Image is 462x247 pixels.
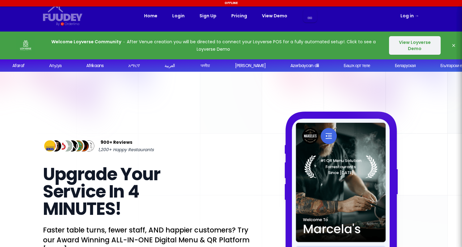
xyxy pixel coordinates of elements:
img: Review Img [60,139,74,153]
span: 1,200+ Happy Restaurants [98,146,154,153]
a: Pricing [231,12,247,19]
span: → [415,13,419,19]
img: Review Img [82,139,96,153]
button: View Loyverse Demo [389,36,441,55]
div: العربية [165,62,175,69]
div: By [56,21,59,27]
img: Review Img [65,139,79,153]
div: አማርኛ [128,62,140,69]
div: Afaraf [12,62,24,69]
img: Review Img [49,139,62,153]
a: Home [144,12,157,19]
a: Login [172,12,185,19]
img: Review Img [54,139,68,153]
div: Беларуская [395,62,416,69]
div: Аҧсуа [49,62,62,69]
a: View Demo [262,12,287,19]
img: Review Img [76,139,90,153]
span: 900+ Reviews [101,138,132,146]
div: Башҡорт теле [344,62,370,69]
p: After Venue creation you will be directed to connect your Loyverse POS for a fully automated setu... [47,38,380,53]
img: Review Img [71,139,85,153]
svg: {/* Added fill="currentColor" here */} {/* This rectangle defines the background. Its explicit fi... [43,5,83,21]
div: Offline [1,1,461,5]
div: Azərbaycan dili [290,62,319,69]
a: Sign Up [199,12,216,19]
div: Orderlina [65,21,79,27]
img: Laurel [304,155,378,178]
div: অসমীয়া [200,62,210,69]
strong: Welcome Loyverse Community [51,39,121,45]
img: Review Img [43,139,57,153]
a: Log in [400,12,419,19]
div: Afrikaans [86,62,104,69]
div: [PERSON_NAME] [235,62,266,69]
span: Upgrade Your Service In 4 MINUTES! [43,162,160,221]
